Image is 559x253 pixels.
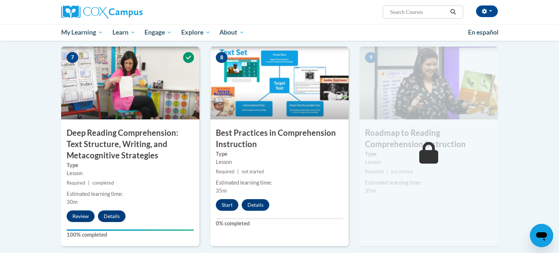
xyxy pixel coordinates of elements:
label: Type [216,150,343,158]
button: Start [216,199,238,211]
h3: Best Practices in Comprehension Instruction [210,127,349,150]
label: 0% completed [216,220,343,228]
iframe: Button to launch messaging window [530,224,553,247]
label: Type [67,161,194,169]
span: | [237,169,239,174]
div: Estimated learning time: [67,190,194,198]
div: Estimated learning time: [216,179,343,187]
span: Explore [181,28,210,37]
button: Search [448,8,459,16]
a: Cox Campus [61,5,199,19]
div: Lesson [216,158,343,166]
span: | [386,169,388,174]
span: 9 [365,52,377,63]
div: Estimated learning time: [365,179,492,187]
img: Cox Campus [61,5,143,19]
span: About [219,28,244,37]
label: Type [365,150,492,158]
a: En español [463,25,503,40]
label: 100% completed [67,231,194,239]
img: Course Image [61,47,199,119]
span: 35m [365,187,376,194]
span: 7 [67,52,78,63]
span: Required [365,169,384,174]
button: Details [98,210,126,222]
span: Required [216,169,234,174]
a: My Learning [56,24,108,41]
div: Lesson [67,169,194,177]
div: Your progress [67,229,194,231]
span: | [88,180,90,186]
span: completed [92,180,114,186]
input: Search Courses [389,8,448,16]
span: 8 [216,52,227,63]
h3: Roadmap to Reading Comprehension Instruction [360,127,498,150]
div: Main menu [50,24,509,41]
span: Learn [112,28,135,37]
button: Details [242,199,269,211]
span: Required [67,180,85,186]
a: About [215,24,249,41]
span: 30m [67,199,78,205]
span: En español [468,28,499,36]
span: not started [391,169,413,174]
span: 35m [216,187,227,194]
button: Review [67,210,95,222]
span: My Learning [61,28,103,37]
img: Course Image [210,47,349,119]
a: Learn [108,24,140,41]
span: not started [242,169,264,174]
div: Lesson [365,158,492,166]
span: Engage [144,28,172,37]
a: Engage [140,24,177,41]
img: Course Image [360,47,498,119]
a: Explore [177,24,215,41]
h3: Deep Reading Comprehension: Text Structure, Writing, and Metacognitive Strategies [61,127,199,161]
button: Account Settings [476,5,498,17]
